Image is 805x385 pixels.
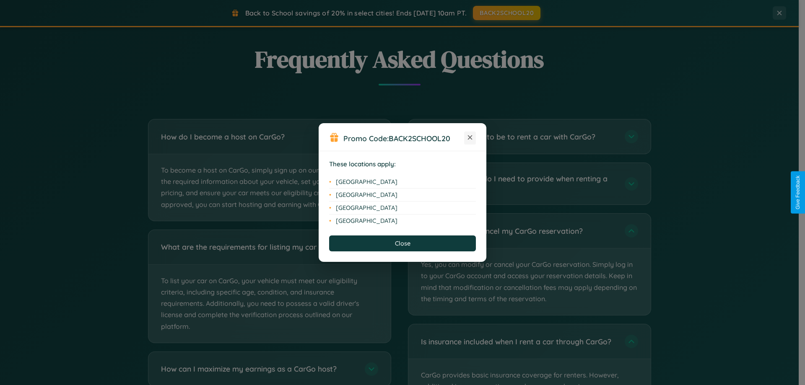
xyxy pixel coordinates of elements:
[389,134,450,143] b: BACK2SCHOOL20
[329,202,476,214] li: [GEOGRAPHIC_DATA]
[329,160,396,168] strong: These locations apply:
[329,176,476,189] li: [GEOGRAPHIC_DATA]
[329,214,476,227] li: [GEOGRAPHIC_DATA]
[343,134,464,143] h3: Promo Code:
[329,235,476,251] button: Close
[795,176,801,209] div: Give Feedback
[329,189,476,202] li: [GEOGRAPHIC_DATA]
